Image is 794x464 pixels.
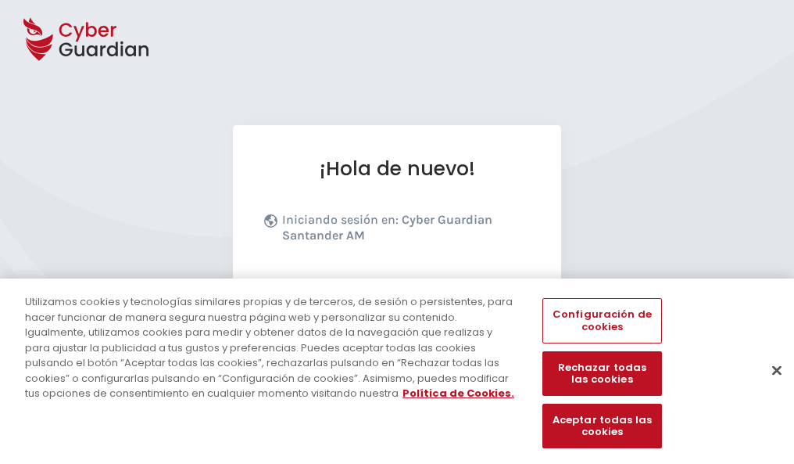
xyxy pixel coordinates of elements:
[282,212,526,251] p: Iniciando sesión en:
[402,386,514,401] a: Más información sobre su privacidad, se abre en una nueva pestaña
[542,404,661,448] button: Aceptar todas las cookies
[542,298,661,343] button: Configuración de cookies
[760,353,794,387] button: Cerrar
[542,351,661,396] button: Rechazar todas las cookies
[282,212,492,243] b: Cyber Guardian Santander AM
[264,156,530,181] h1: ¡Hola de nuevo!
[25,294,519,401] div: Utilizamos cookies y tecnologías similares propias y de terceros, de sesión o persistentes, para ...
